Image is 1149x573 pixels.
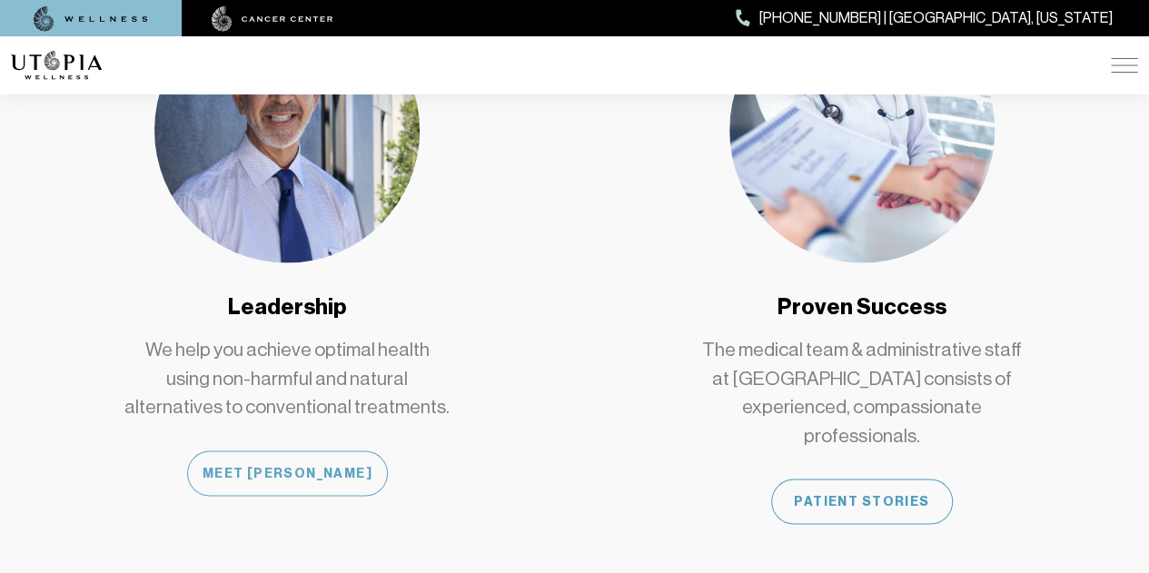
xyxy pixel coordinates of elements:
img: icon-hamburger [1111,58,1138,73]
img: wellness [34,6,148,32]
div: Meet [PERSON_NAME] [187,450,388,496]
h4: Proven Success [778,291,946,321]
a: [PHONE_NUMBER] | [GEOGRAPHIC_DATA], [US_STATE] [736,6,1113,30]
span: [PHONE_NUMBER] | [GEOGRAPHIC_DATA], [US_STATE] [759,6,1113,30]
img: logo [11,51,102,80]
div: Patient Stories [771,479,953,524]
p: The medical team & administrative staff at [GEOGRAPHIC_DATA] consists of experienced, compassiona... [698,335,1025,450]
h4: Leadership [228,291,346,321]
img: cancer center [212,6,333,32]
p: We help you achieve optimal health using non-harmful and natural alternatives to conventional tre... [124,335,451,421]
